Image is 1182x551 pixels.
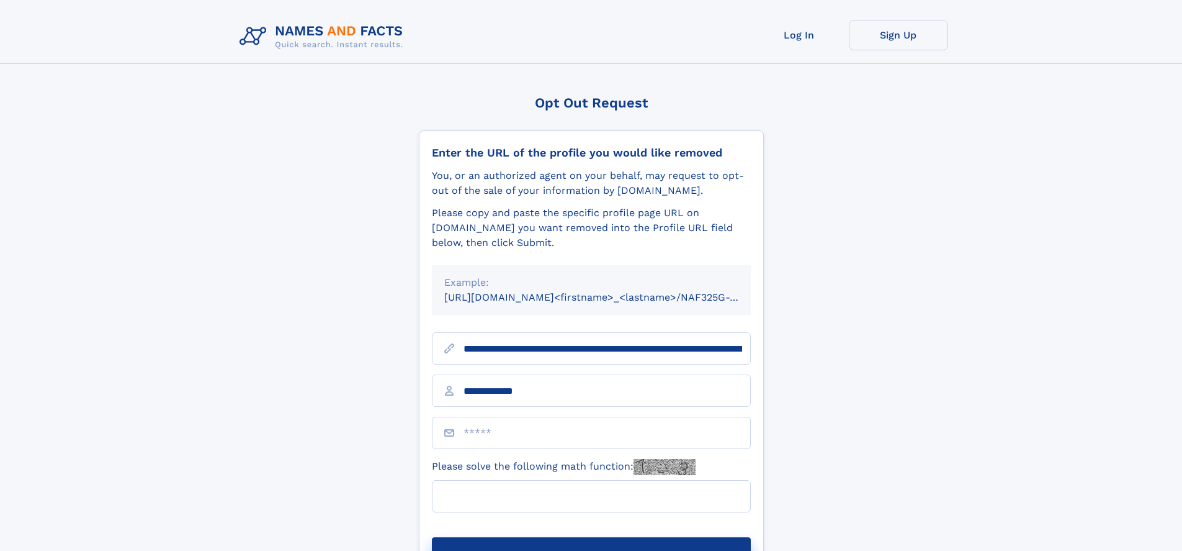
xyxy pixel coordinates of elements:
a: Sign Up [849,20,948,50]
div: Example: [444,275,738,290]
div: Enter the URL of the profile you would like removed [432,146,751,160]
a: Log In [750,20,849,50]
div: Please copy and paste the specific profile page URL on [DOMAIN_NAME] you want removed into the Pr... [432,206,751,250]
img: Logo Names and Facts [235,20,413,53]
small: [URL][DOMAIN_NAME]<firstname>_<lastname>/NAF325G-xxxxxxxx [444,291,774,303]
div: Opt Out Request [419,95,764,111]
div: You, or an authorized agent on your behalf, may request to opt-out of the sale of your informatio... [432,168,751,198]
label: Please solve the following math function: [432,459,696,475]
